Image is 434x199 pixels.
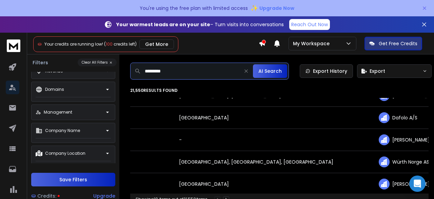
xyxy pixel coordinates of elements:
[259,5,294,12] span: Upgrade Now
[139,39,174,49] button: Get More
[300,64,353,78] a: Export History
[175,107,375,129] td: [GEOGRAPHIC_DATA]
[253,64,287,78] button: AI Search
[293,40,332,47] p: My Workspace
[7,39,20,52] img: logo
[251,1,294,15] button: ✨Upgrade Now
[140,5,248,12] p: You're using the free plan with limited access
[104,41,137,47] span: ( credits left)
[289,19,330,30] a: Reach Out Now
[175,129,375,151] td: -
[130,88,429,93] p: 21,550 results found
[45,87,64,92] p: Domains
[116,21,210,28] strong: Your warmest leads are on your site
[78,59,117,66] button: Clear All Filters
[379,40,417,47] p: Get Free Credits
[44,41,103,47] span: Your credits are running low!
[409,176,426,192] div: Open Intercom Messenger
[175,151,375,173] td: [GEOGRAPHIC_DATA], [GEOGRAPHIC_DATA], [GEOGRAPHIC_DATA]
[175,173,375,195] td: [GEOGRAPHIC_DATA]
[116,21,284,28] p: – Turn visits into conversations
[106,41,113,47] span: 100
[291,21,328,28] p: Reach Out Now
[31,173,115,186] button: Save Filters
[30,59,51,66] h3: Filters
[364,37,422,50] button: Get Free Credits
[44,110,72,115] p: Management
[45,128,80,133] p: Company Name
[370,68,385,74] span: Export
[251,3,258,13] span: ✨
[45,151,85,156] p: Company Location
